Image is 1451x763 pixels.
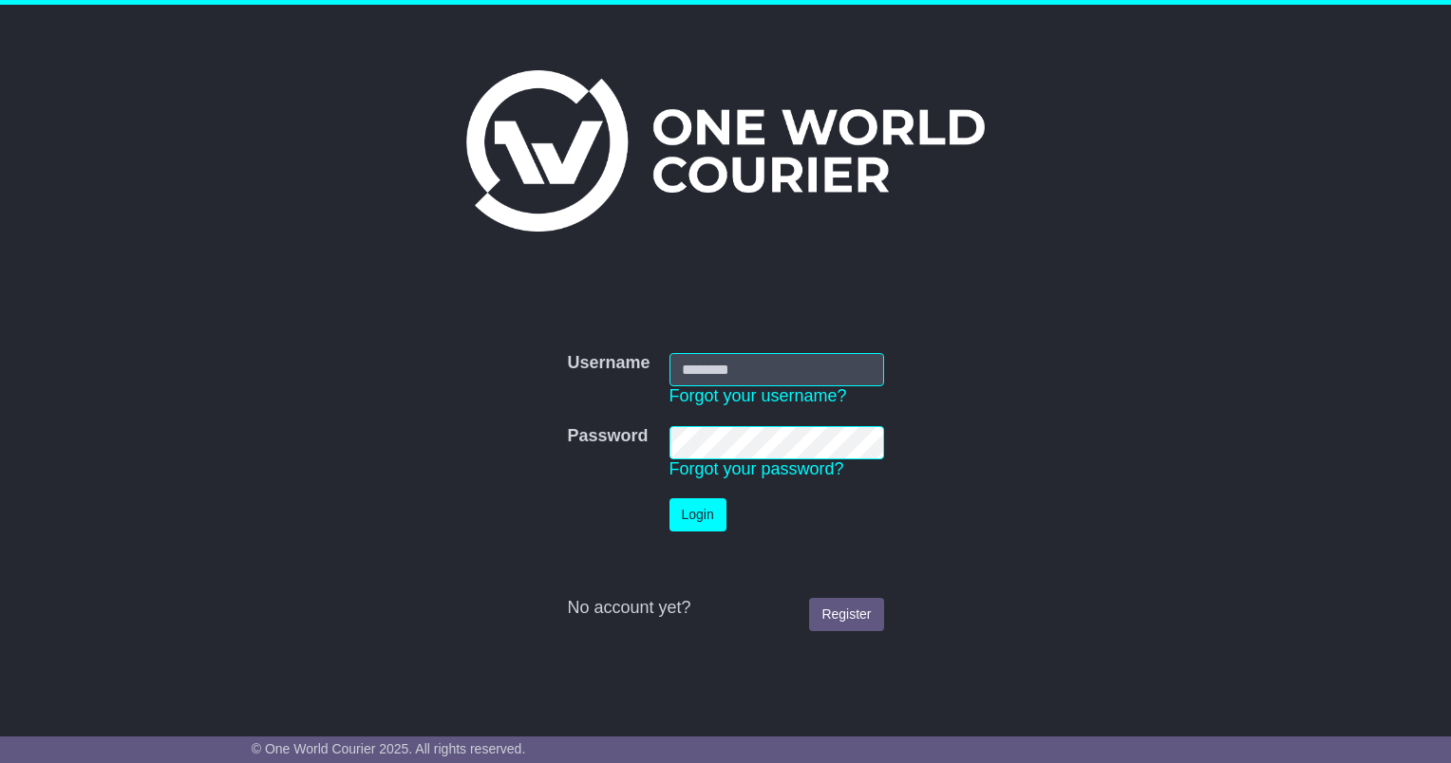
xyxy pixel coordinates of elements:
[669,386,847,405] a: Forgot your username?
[567,598,883,619] div: No account yet?
[567,353,650,374] label: Username
[466,70,985,232] img: One World
[567,426,648,447] label: Password
[809,598,883,631] a: Register
[669,459,844,478] a: Forgot your password?
[669,498,726,531] button: Login
[252,741,526,756] span: © One World Courier 2025. All rights reserved.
